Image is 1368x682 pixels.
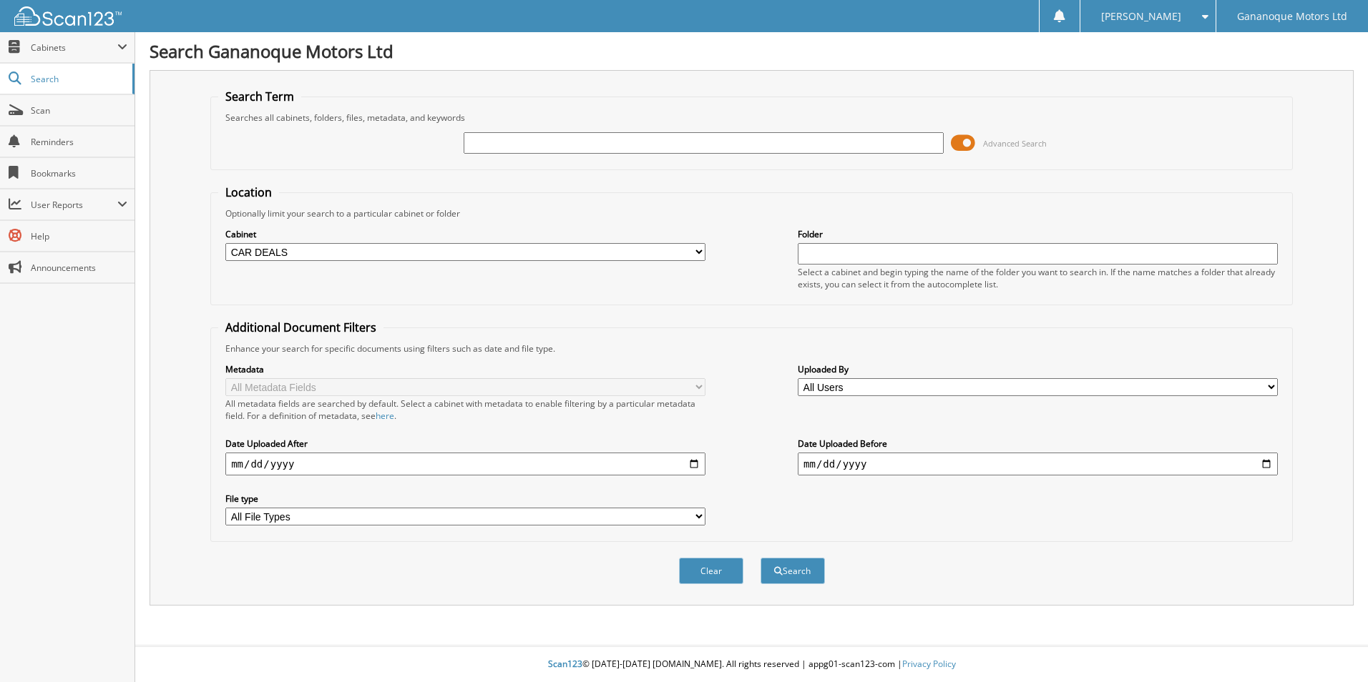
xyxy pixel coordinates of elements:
[150,39,1354,63] h1: Search Gananoque Motors Ltd
[225,363,705,375] label: Metadata
[1101,12,1181,21] span: [PERSON_NAME]
[1237,12,1347,21] span: Gananoque Motors Ltd
[548,658,582,670] span: Scan123
[798,228,1278,240] label: Folder
[679,558,743,584] button: Clear
[225,228,705,240] label: Cabinet
[31,136,127,148] span: Reminders
[761,558,825,584] button: Search
[31,41,117,54] span: Cabinets
[31,230,127,242] span: Help
[218,184,279,200] legend: Location
[31,73,125,85] span: Search
[225,493,705,505] label: File type
[798,363,1278,375] label: Uploaded By
[31,199,117,211] span: User Reports
[218,320,383,335] legend: Additional Document Filters
[376,410,394,422] a: here
[798,438,1278,450] label: Date Uploaded Before
[798,266,1278,290] div: Select a cabinet and begin typing the name of the folder you want to search in. If the name match...
[902,658,956,670] a: Privacy Policy
[225,438,705,450] label: Date Uploaded After
[218,89,301,104] legend: Search Term
[31,262,127,274] span: Announcements
[218,112,1285,124] div: Searches all cabinets, folders, files, metadata, and keywords
[31,104,127,117] span: Scan
[31,167,127,179] span: Bookmarks
[983,138,1047,149] span: Advanced Search
[798,453,1278,475] input: end
[14,6,122,26] img: scan123-logo-white.svg
[225,397,705,422] div: All metadata fields are searched by default. Select a cabinet with metadata to enable filtering b...
[135,647,1368,682] div: © [DATE]-[DATE] [DOMAIN_NAME]. All rights reserved | appg01-scan123-com |
[1296,613,1368,682] iframe: Chat Widget
[218,207,1285,219] div: Optionally limit your search to a particular cabinet or folder
[218,342,1285,355] div: Enhance your search for specific documents using filters such as date and file type.
[225,453,705,475] input: start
